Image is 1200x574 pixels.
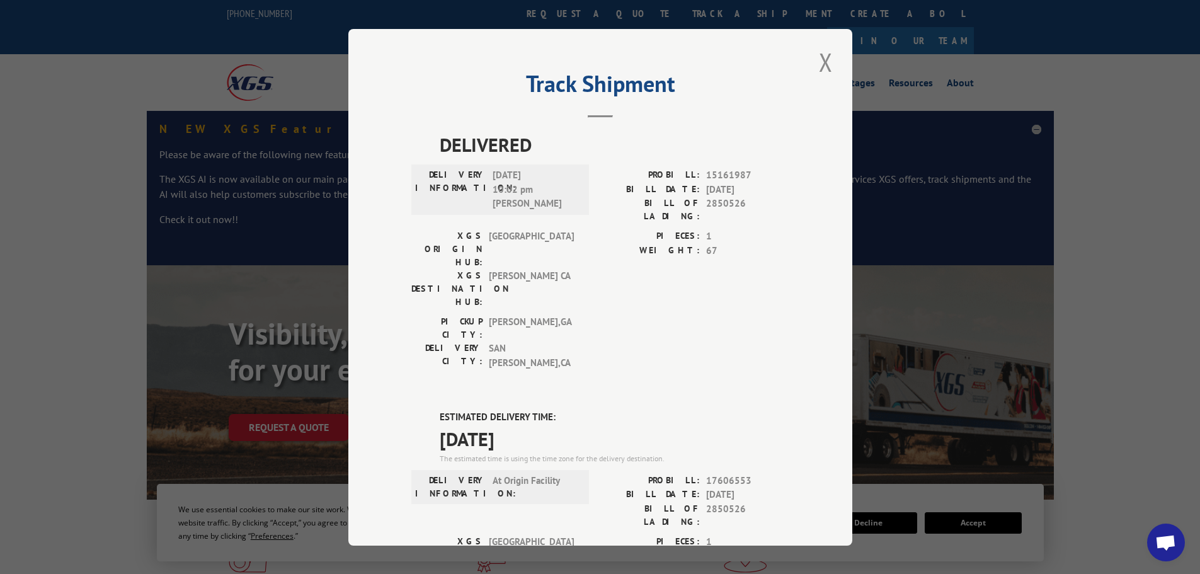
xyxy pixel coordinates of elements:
[706,473,789,488] span: 17606553
[706,502,789,528] span: 2850526
[1147,524,1185,561] a: Open chat
[706,488,789,502] span: [DATE]
[411,342,483,370] label: DELIVERY CITY:
[706,243,789,258] span: 67
[600,229,700,244] label: PIECES:
[600,168,700,183] label: PROBILL:
[489,315,574,342] span: [PERSON_NAME] , GA
[411,315,483,342] label: PICKUP CITY:
[489,534,574,574] span: [GEOGRAPHIC_DATA]
[411,229,483,269] label: XGS ORIGIN HUB:
[440,130,789,159] span: DELIVERED
[600,488,700,502] label: BILL DATE:
[600,243,700,258] label: WEIGHT:
[411,75,789,99] h2: Track Shipment
[415,168,486,211] label: DELIVERY INFORMATION:
[411,534,483,574] label: XGS ORIGIN HUB:
[415,473,486,500] label: DELIVERY INFORMATION:
[440,424,789,452] span: [DATE]
[600,182,700,197] label: BILL DATE:
[440,452,789,464] div: The estimated time is using the time zone for the delivery destination.
[489,229,574,269] span: [GEOGRAPHIC_DATA]
[706,168,789,183] span: 15161987
[706,197,789,223] span: 2850526
[600,473,700,488] label: PROBILL:
[600,502,700,528] label: BILL OF LADING:
[706,229,789,244] span: 1
[411,269,483,309] label: XGS DESTINATION HUB:
[600,534,700,549] label: PIECES:
[489,269,574,309] span: [PERSON_NAME] CA
[600,197,700,223] label: BILL OF LADING:
[815,45,837,79] button: Close modal
[493,168,578,211] span: [DATE] 10:02 pm [PERSON_NAME]
[706,182,789,197] span: [DATE]
[493,473,578,500] span: At Origin Facility
[489,342,574,370] span: SAN [PERSON_NAME] , CA
[706,534,789,549] span: 1
[440,410,789,425] label: ESTIMATED DELIVERY TIME:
